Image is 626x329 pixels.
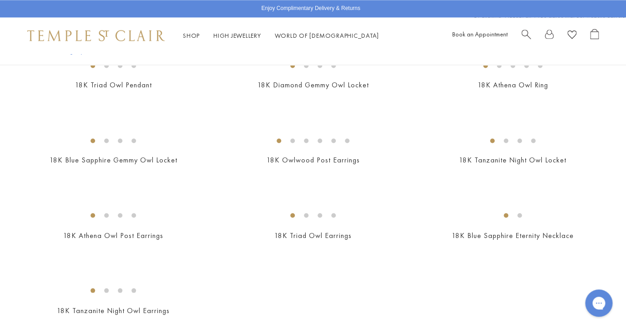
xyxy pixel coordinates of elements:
img: Temple St. Clair [27,30,165,41]
a: 18K Owlwood Post Earrings [266,155,359,165]
a: 18K Diamond Gemmy Owl Locket [257,80,369,90]
a: World of [DEMOGRAPHIC_DATA]World of [DEMOGRAPHIC_DATA] [275,31,379,40]
a: View Wishlist [567,29,576,43]
a: 18K Blue Sapphire Eternity Necklace [452,230,574,240]
a: 18K Athena Owl Post Earrings [63,230,163,240]
a: High JewelleryHigh Jewellery [213,31,261,40]
a: 18K Triad Owl Earrings [274,230,352,240]
a: 18K Triad Owl Pendant [75,80,152,90]
a: Book an Appointment [452,30,508,38]
a: 18K Tanzanite Night Owl Locket [459,155,566,165]
p: Enjoy Complimentary Delivery & Returns [261,4,360,13]
nav: Main navigation [183,30,379,41]
a: 18K Athena Owl Ring [477,80,548,90]
a: 18K Blue Sapphire Gemmy Owl Locket [50,155,177,165]
iframe: Gorgias live chat messenger [581,286,617,320]
a: Search [521,29,531,43]
a: ShopShop [183,31,200,40]
a: 18K Tanzanite Night Owl Earrings [57,305,170,315]
a: Open Shopping Bag [590,29,599,43]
